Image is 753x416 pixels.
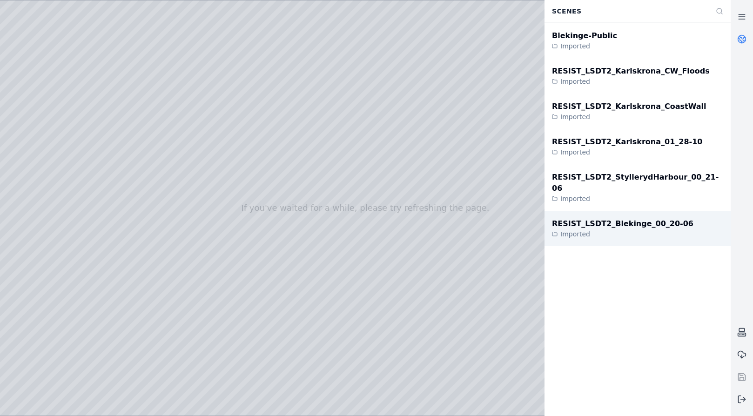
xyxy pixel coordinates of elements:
div: Imported [552,194,723,203]
div: Scenes [546,2,710,20]
div: Imported [552,148,702,157]
div: Imported [552,77,710,86]
div: Blekinge-Public [552,30,617,41]
div: RESIST_LSDT2_StyllerydHarbour_00_21-06 [552,172,723,194]
div: Imported [552,41,617,51]
div: Imported [552,229,693,239]
div: RESIST_LSDT2_Karlskrona_01_28-10 [552,136,702,148]
div: RESIST_LSDT2_Karlskrona_CoastWall [552,101,706,112]
div: RESIST_LSDT2_Blekinge_00_20-06 [552,218,693,229]
div: RESIST_LSDT2_Karlskrona_CW_Floods [552,66,710,77]
div: Imported [552,112,706,121]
